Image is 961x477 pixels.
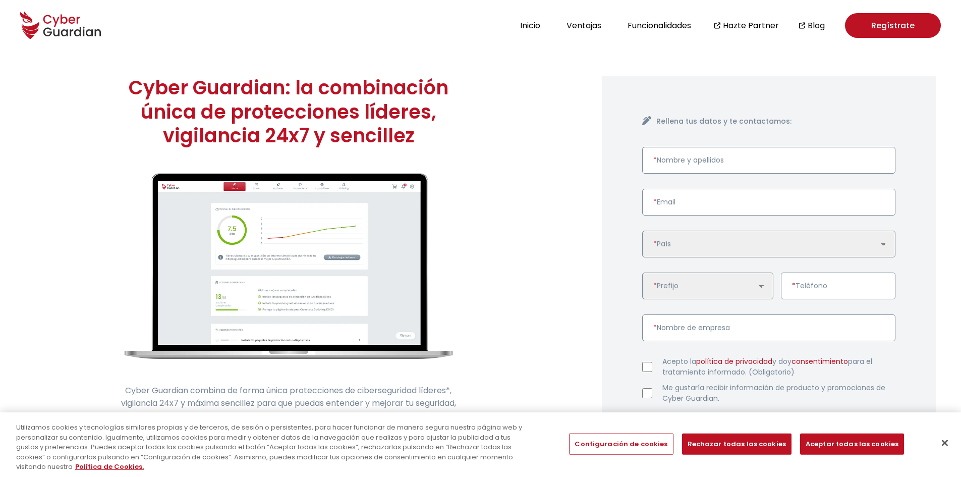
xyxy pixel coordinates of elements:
[112,384,465,422] p: Cyber Guardian combina de forma única protecciones de ciberseguridad líderes*, vigilancia 24x7 y ...
[781,273,895,299] input: Introduce un número de teléfono válido.
[125,173,453,359] img: cyberguardian-home
[563,19,604,32] button: Ventajas
[625,19,694,32] button: Funcionalidades
[696,356,772,366] a: política de privacidad
[75,462,144,471] a: Más información sobre su privacidad, se abre en una nueva pestaña
[656,116,895,127] h4: Rellena tus datos y te contactamos:
[723,19,779,32] a: Hazte Partner
[112,76,465,148] h1: Cyber Guardian: la combinación única de protecciones líderes, vigilancia 24x7 y sencillez
[662,383,895,404] label: Me gustaría recibir información de producto y promociones de Cyber Guardian.
[662,356,895,378] label: Acepto la y doy para el tratamiento informado. (Obligatorio)
[517,19,543,32] button: Inicio
[800,434,904,455] button: Aceptar todas las cookies
[569,434,673,455] button: Configuración de cookies
[845,13,941,38] a: Regístrate
[792,356,848,366] a: consentimiento
[16,422,529,472] div: Utilizamos cookies y tecnologías similares propias y de terceros, de sesión o persistentes, para ...
[808,19,825,32] a: Blog
[934,432,956,454] button: Cerrar
[682,434,792,455] button: Rechazar todas las cookies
